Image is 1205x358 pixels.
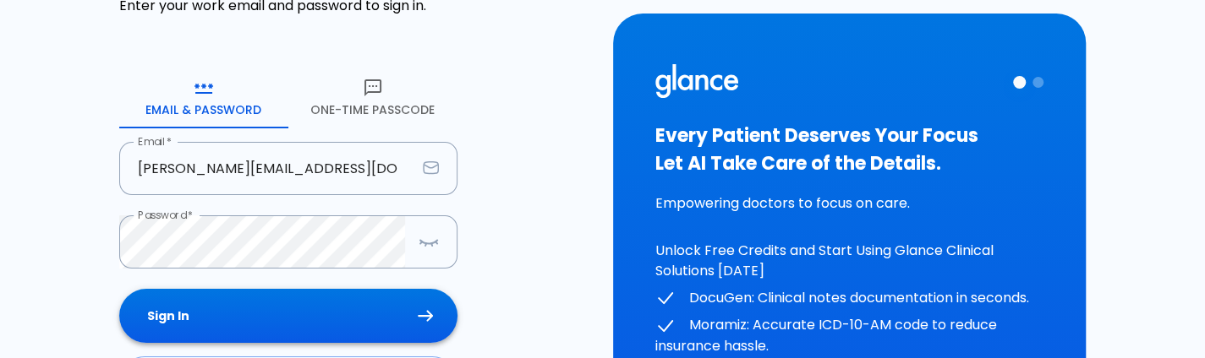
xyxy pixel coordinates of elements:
input: dr.ahmed@clinic.com [119,142,416,195]
p: Empowering doctors to focus on care. [655,193,1044,214]
button: Sign In [119,289,457,344]
h3: Every Patient Deserves Your Focus Let AI Take Care of the Details. [655,122,1044,177]
button: Email & Password [119,68,288,128]
button: One-Time Passcode [288,68,457,128]
p: Moramiz: Accurate ICD-10-AM code to reduce insurance hassle. [655,315,1044,356]
p: Unlock Free Credits and Start Using Glance Clinical Solutions [DATE] [655,241,1044,281]
label: Email [138,134,172,149]
p: DocuGen: Clinical notes documentation in seconds. [655,288,1044,309]
label: Password [138,208,193,222]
